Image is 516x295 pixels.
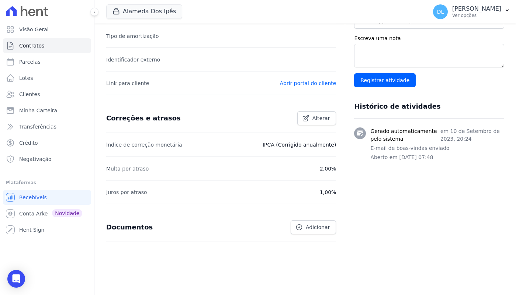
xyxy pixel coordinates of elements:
a: Abrir portal do cliente [280,80,336,86]
input: Registrar atividade [354,73,416,87]
button: DL [PERSON_NAME] Ver opções [427,1,516,22]
a: Visão Geral [3,22,91,37]
span: Transferências [19,123,56,130]
span: Alterar [312,115,330,122]
span: Adicionar [306,224,330,231]
a: Lotes [3,71,91,85]
a: Alterar [297,111,336,125]
span: Negativação [19,155,52,163]
p: E-mail de boas-vindas enviado [370,144,504,152]
p: IPCA (Corrigido anualmente) [263,140,336,149]
span: Lotes [19,74,33,82]
label: Escreva uma nota [354,35,504,42]
p: 1,00% [320,188,336,197]
a: Contratos [3,38,91,53]
p: Juros por atraso [106,188,147,197]
p: Link para cliente [106,79,149,88]
a: Conta Arke Novidade [3,206,91,221]
a: Crédito [3,136,91,150]
div: Open Intercom Messenger [7,270,25,288]
span: Clientes [19,91,40,98]
p: Índice de correção monetária [106,140,182,149]
button: Alameda Dos Ipês [106,4,182,18]
span: Conta Arke [19,210,48,217]
p: Tipo de amortização [106,32,159,41]
a: Hent Sign [3,222,91,237]
h3: Histórico de atividades [354,102,440,111]
div: Plataformas [6,178,88,187]
span: Minha Carteira [19,107,57,114]
span: Parcelas [19,58,41,66]
span: Recebíveis [19,194,47,201]
a: Negativação [3,152,91,166]
p: Ver opções [452,13,501,18]
span: Contratos [19,42,44,49]
a: Clientes [3,87,91,102]
span: Novidade [52,209,82,217]
span: DL [437,9,444,14]
p: Multa por atraso [106,164,149,173]
p: em 10 de Setembro de 2023, 20:24 [440,127,504,143]
h3: Documentos [106,223,153,232]
span: Crédito [19,139,38,147]
a: Adicionar [291,220,336,234]
p: 2,00% [320,164,336,173]
a: Minha Carteira [3,103,91,118]
h3: Gerado automaticamente pelo sistema [370,127,440,143]
a: Recebíveis [3,190,91,205]
p: Identificador externo [106,55,160,64]
a: Parcelas [3,55,91,69]
h3: Correções e atrasos [106,114,181,123]
span: Hent Sign [19,226,45,233]
p: Aberto em [DATE] 07:48 [370,154,504,161]
p: [PERSON_NAME] [452,5,501,13]
a: Transferências [3,119,91,134]
span: Visão Geral [19,26,49,33]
